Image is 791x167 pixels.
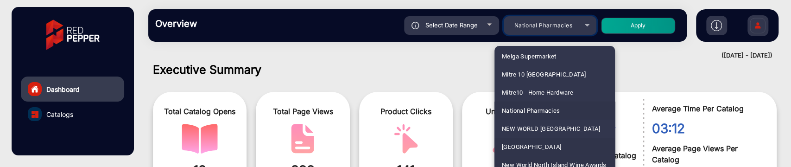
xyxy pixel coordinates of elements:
[502,65,586,83] span: Mitre 10 [GEOGRAPHIC_DATA]
[502,47,557,65] span: Meiga Supermarket
[502,138,562,156] span: [GEOGRAPHIC_DATA]
[502,120,600,138] span: NEW WORLD [GEOGRAPHIC_DATA]
[502,102,560,120] span: National Pharmacies
[502,83,573,102] span: Mitre10 - Home Hardware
